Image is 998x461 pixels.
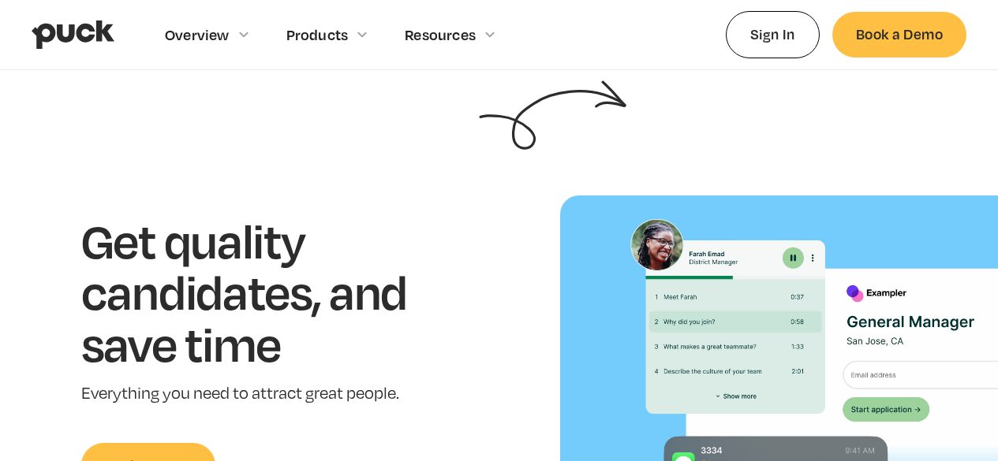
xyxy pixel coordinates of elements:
[165,26,230,43] div: Overview
[832,12,966,57] a: Book a Demo
[405,26,476,43] div: Resources
[81,214,456,370] h1: Get quality candidates, and save time
[81,382,456,405] p: Everything you need to attract great people.
[726,11,820,58] a: Sign In
[286,26,349,43] div: Products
